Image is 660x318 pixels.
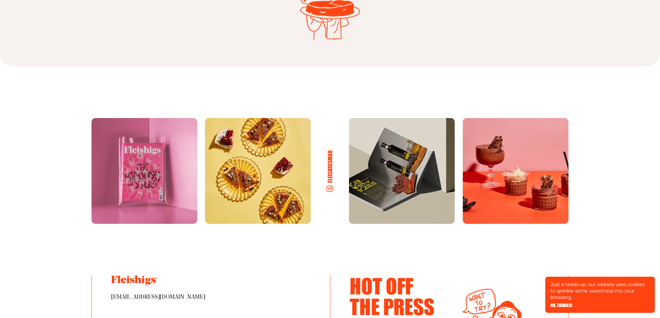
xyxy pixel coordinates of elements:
[550,303,572,308] button: OK, THANKS!
[463,118,568,224] img: Instagram Photo 4
[550,281,650,301] p: Just a heads-up: our website uses cookies to sprinkle some sweetness into your browsing.
[349,118,455,224] img: Instagram Photo 3
[319,143,341,200] a: fleishigsmag
[111,293,311,301] span: [EMAIL_ADDRESS][DOMAIN_NAME]
[205,118,311,224] img: Instagram Photo 2
[350,275,443,317] h3: Hot Off The Press
[92,118,197,224] img: Instagram Photo 1
[326,150,334,183] h6: fleishigsmag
